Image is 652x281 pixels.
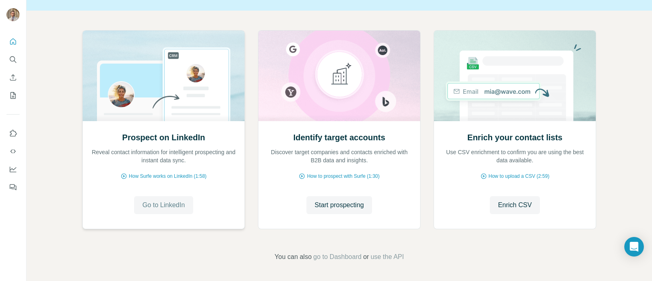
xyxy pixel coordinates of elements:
img: Identify target accounts [258,31,421,121]
p: Reveal contact information for intelligent prospecting and instant data sync. [91,148,236,164]
button: Go to LinkedIn [134,196,193,214]
img: Prospect on LinkedIn [82,31,245,121]
span: You can also [275,252,312,262]
button: Use Surfe on LinkedIn [7,126,20,141]
span: Enrich CSV [498,200,532,210]
button: Quick start [7,34,20,49]
span: Start prospecting [315,200,364,210]
p: Use CSV enrichment to confirm you are using the best data available. [442,148,588,164]
button: Use Surfe API [7,144,20,159]
h2: Prospect on LinkedIn [122,132,205,143]
button: use the API [370,252,404,262]
button: go to Dashboard [313,252,361,262]
span: Go to LinkedIn [142,200,185,210]
span: How to upload a CSV (2:59) [489,173,549,180]
p: Discover target companies and contacts enriched with B2B data and insights. [267,148,412,164]
span: or [363,252,369,262]
h2: Identify target accounts [293,132,385,143]
button: Search [7,52,20,67]
button: Enrich CSV [490,196,540,214]
div: Open Intercom Messenger [624,237,644,257]
button: My lists [7,88,20,103]
button: Start prospecting [306,196,372,214]
span: How Surfe works on LinkedIn (1:58) [129,173,207,180]
img: Avatar [7,8,20,21]
span: How to prospect with Surfe (1:30) [307,173,379,180]
h2: Enrich your contact lists [467,132,562,143]
button: Dashboard [7,162,20,177]
img: Enrich your contact lists [434,31,596,121]
button: Feedback [7,180,20,195]
button: Enrich CSV [7,70,20,85]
